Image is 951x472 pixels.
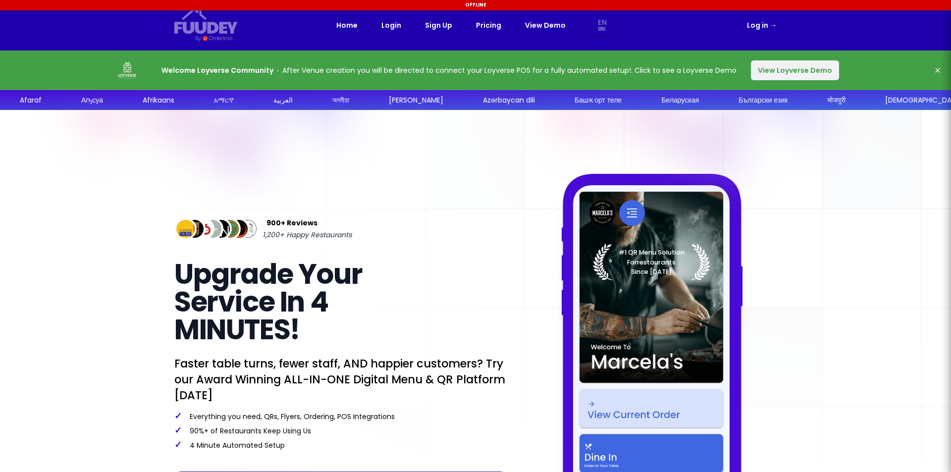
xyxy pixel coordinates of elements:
div: Аҧсуа [80,95,102,105]
div: Български език [738,95,787,105]
div: Afaraf [19,95,41,105]
img: Review Img [201,218,223,240]
img: Review Img [183,218,206,240]
a: Log in [747,19,777,31]
img: Review Img [219,218,241,240]
img: Review Img [236,218,259,240]
div: Offline [1,1,950,8]
button: View Loyverse Demo [751,60,839,80]
img: Review Img [210,218,232,240]
p: 90%+ of Restaurants Keep Using Us [174,425,507,436]
div: [PERSON_NAME] [388,95,442,105]
a: Home [336,19,358,31]
p: 4 Minute Automated Setup [174,440,507,450]
div: Башҡорт теле [574,95,621,105]
p: Faster table turns, fewer staff, AND happier customers? Try our Award Winning ALL-IN-ONE Digital ... [174,356,507,403]
a: Pricing [476,19,501,31]
div: Orderlina [209,34,232,43]
a: Login [381,19,401,31]
p: After Venue creation you will be directed to connect your Loyverse POS for a fully automated setu... [161,64,737,76]
img: Review Img [174,218,197,240]
div: भोजपुरी [827,95,845,105]
span: Upgrade Your Service In 4 MINUTES! [174,255,362,349]
span: ✓ [174,438,182,451]
img: Review Img [192,218,214,240]
div: Беларуская [661,95,698,105]
div: العربية [272,95,292,105]
span: ✓ [174,410,182,422]
p: Everything you need, QRs, Flyers, Ordering, POS Integrations [174,411,507,421]
span: → [770,20,777,30]
span: ✓ [174,424,182,436]
div: By [195,34,201,43]
strong: Welcome Loyverse Community [161,65,273,75]
div: Azərbaycan dili [482,95,534,105]
span: 1,200+ Happy Restaurants [263,229,352,241]
a: Sign Up [425,19,452,31]
div: አማርኛ [213,95,233,105]
img: Review Img [228,218,250,240]
span: 900+ Reviews [266,217,317,229]
a: View Demo [525,19,566,31]
div: Afrikaans [142,95,173,105]
img: Laurel [593,244,710,280]
div: অসমীয়া [331,95,348,105]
